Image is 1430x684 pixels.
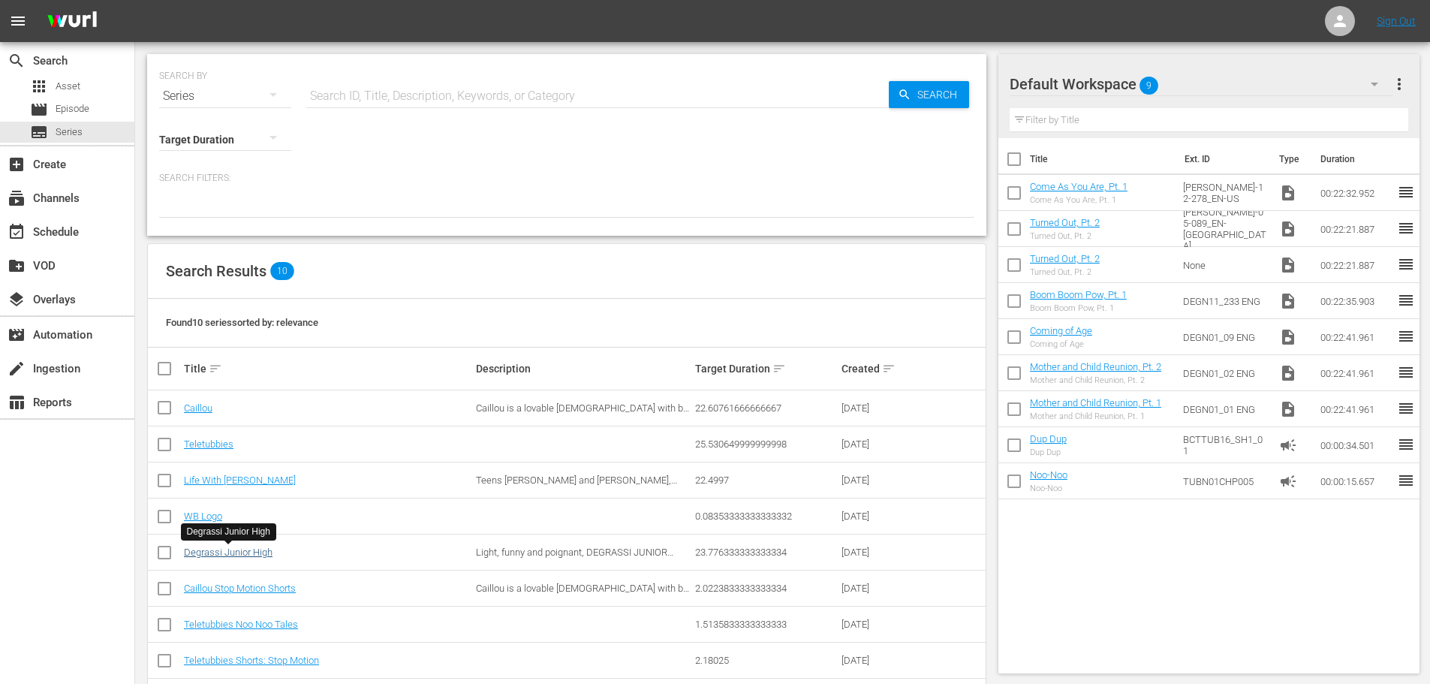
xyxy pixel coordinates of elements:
[476,583,691,605] span: Caillou is a lovable [DEMOGRAPHIC_DATA] with big imagination!
[184,583,296,594] a: Caillou Stop Motion Shorts
[1030,397,1161,408] a: Mother and Child Reunion, Pt. 1
[1314,355,1397,391] td: 00:22:41.961
[695,547,837,558] div: 23.776333333333334
[1177,355,1273,391] td: DEGN01_02 ENG
[1397,435,1415,453] span: reorder
[1030,339,1092,349] div: Coming of Age
[841,475,910,486] div: [DATE]
[1279,400,1297,418] span: Video
[695,655,837,666] div: 2.18025
[841,619,910,630] div: [DATE]
[1010,63,1392,105] div: Default Workspace
[695,402,837,414] div: 22.60761666666667
[882,362,896,375] span: sort
[166,262,266,280] span: Search Results
[184,619,298,630] a: Teletubbies Noo Noo Tales
[695,619,837,630] div: 1.5135833333333333
[1314,175,1397,211] td: 00:22:32.952
[1311,138,1401,180] th: Duration
[1314,211,1397,247] td: 00:22:21.887
[1377,15,1416,27] a: Sign Out
[911,81,969,108] span: Search
[8,326,26,344] span: Automation
[1030,433,1067,444] a: Dup Dup
[695,511,837,522] div: 0.08353333333333332
[1177,283,1273,319] td: DEGN11_233 ENG
[8,155,26,173] span: Create
[1030,195,1127,205] div: Come As You Are, Pt. 1
[8,257,26,275] span: VOD
[56,125,83,140] span: Series
[8,223,26,241] span: Schedule
[1177,175,1273,211] td: [PERSON_NAME]-12-278_EN-US
[1279,220,1297,238] span: Video
[159,172,974,185] p: Search Filters:
[1279,292,1297,310] span: Video
[1030,138,1176,180] th: Title
[841,360,910,378] div: Created
[841,655,910,666] div: [DATE]
[1279,256,1297,274] span: Video
[184,438,233,450] a: Teletubbies
[1397,183,1415,201] span: reorder
[1279,364,1297,382] span: Video
[9,12,27,30] span: menu
[1030,217,1100,228] a: Turned Out, Pt. 2
[841,547,910,558] div: [DATE]
[1390,66,1408,102] button: more_vert
[1279,436,1297,454] span: Ad
[1030,253,1100,264] a: Turned Out, Pt. 2
[1030,447,1067,457] div: Dup Dup
[1030,469,1067,481] a: Noo-Noo
[1390,75,1408,93] span: more_vert
[1279,184,1297,202] span: Video
[56,79,80,94] span: Asset
[476,363,691,375] div: Description
[1397,472,1415,490] span: reorder
[1397,399,1415,417] span: reorder
[1030,289,1127,300] a: Boom Boom Pow, Pt. 1
[1279,472,1297,490] span: Ad
[1397,255,1415,273] span: reorder
[8,393,26,411] span: Reports
[1030,325,1092,336] a: Coming of Age
[1314,463,1397,499] td: 00:00:15.657
[270,262,294,280] span: 10
[1314,427,1397,463] td: 00:00:34.501
[1176,138,1271,180] th: Ext. ID
[1314,247,1397,283] td: 00:22:21.887
[8,360,26,378] span: Ingestion
[184,511,222,522] a: WB Logo
[1397,219,1415,237] span: reorder
[1030,484,1067,493] div: Noo-Noo
[1314,283,1397,319] td: 00:22:35.903
[1177,463,1273,499] td: TUBN01CHP005
[476,547,684,603] span: Light, funny and poignant, DEGRASSI JUNIOR HIGH is a series with strong family appeal. Set in an ...
[184,475,296,486] a: Life With [PERSON_NAME]
[30,101,48,119] span: Episode
[1030,267,1100,277] div: Turned Out, Pt. 2
[1177,427,1273,463] td: BCTTUB16_SH1_01
[1314,391,1397,427] td: 00:22:41.961
[1177,319,1273,355] td: DEGN01_09 ENG
[1397,291,1415,309] span: reorder
[841,438,910,450] div: [DATE]
[36,4,108,39] img: ans4CAIJ8jUAAAAAAAAAAAAAAAAAAAAAAAAgQb4GAAAAAAAAAAAAAAAAAAAAAAAAJMjXAAAAAAAAAAAAAAAAAAAAAAAAgAT5G...
[8,52,26,70] span: Search
[1397,363,1415,381] span: reorder
[1177,211,1273,247] td: [PERSON_NAME]-05-089_EN-[GEOGRAPHIC_DATA]
[184,655,319,666] a: Teletubbies Shorts: Stop Motion
[1030,181,1127,192] a: Come As You Are, Pt. 1
[476,475,677,508] span: Teens [PERSON_NAME] and [PERSON_NAME], learn to live together after their parents remarry and mer...
[695,475,837,486] div: 22.4997
[8,291,26,309] span: Overlays
[184,402,212,414] a: Caillou
[8,189,26,207] span: Channels
[209,362,222,375] span: sort
[56,101,89,116] span: Episode
[695,438,837,450] div: 25.530649999999998
[1030,303,1127,313] div: Boom Boom Pow, Pt. 1
[476,402,691,425] span: Caillou is a lovable [DEMOGRAPHIC_DATA] with big imagination!
[30,77,48,95] span: Asset
[159,75,291,117] div: Series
